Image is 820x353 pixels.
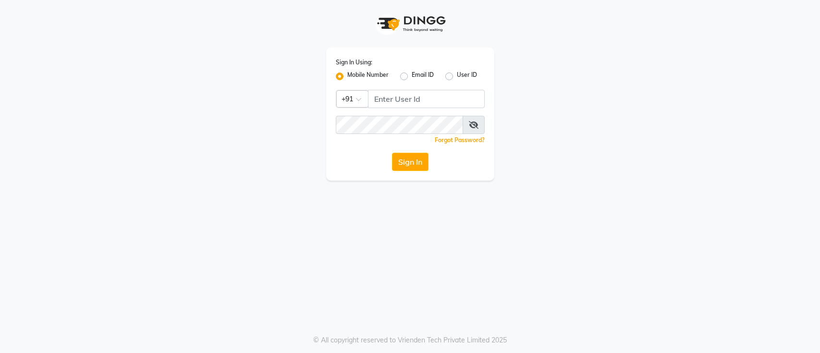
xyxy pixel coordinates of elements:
input: Username [368,90,485,108]
input: Username [336,116,463,134]
label: Mobile Number [347,71,389,82]
label: User ID [457,71,477,82]
label: Email ID [412,71,434,82]
a: Forgot Password? [435,136,485,144]
button: Sign In [392,153,428,171]
label: Sign In Using: [336,58,372,67]
img: logo1.svg [372,10,449,38]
